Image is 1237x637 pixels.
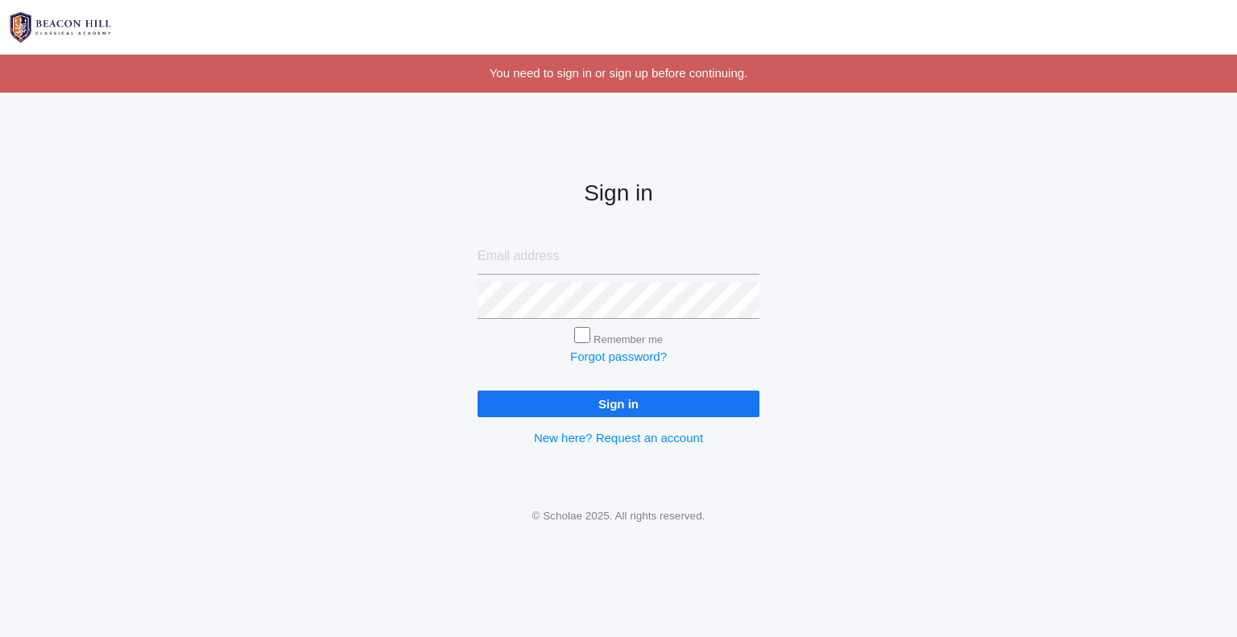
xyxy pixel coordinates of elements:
[478,391,759,417] input: Sign in
[594,333,663,345] label: Remember me
[534,431,703,445] a: New here? Request an account
[570,350,667,363] a: Forgot password?
[478,238,759,275] input: Email address
[478,181,759,206] h2: Sign in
